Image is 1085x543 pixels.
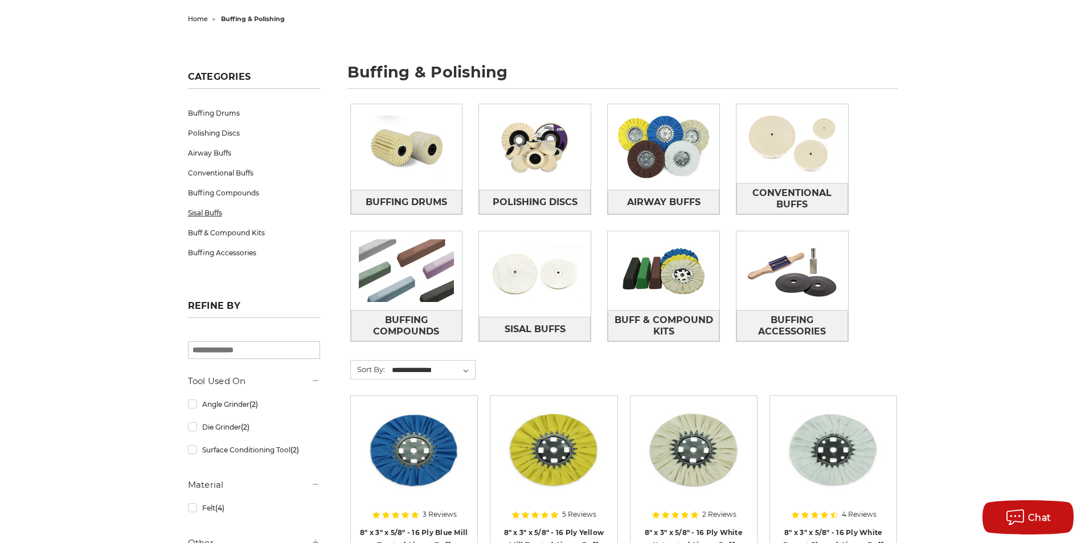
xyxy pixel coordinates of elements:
img: 8 inch untreated airway buffing wheel [638,404,749,495]
a: Buffing Accessories [188,243,320,263]
img: Sisal Buffs [479,235,591,313]
a: Sisal Buffs [479,317,591,341]
a: Buffing Drums [188,103,320,123]
img: Buffing Accessories [736,231,848,310]
h1: buffing & polishing [347,64,898,89]
select: Sort By: [390,362,475,379]
span: buffing & polishing [221,15,285,23]
a: Conventional Buffs [188,163,320,183]
span: Airway Buffs [627,193,701,212]
a: Surface Conditioning Tool [188,440,320,460]
h5: Categories [188,71,320,89]
img: Buff & Compound Kits [608,231,719,310]
span: Buffing Compounds [351,311,462,341]
a: Polishing Discs [479,190,591,214]
h5: Refine by [188,300,320,318]
img: blue mill treated 8 inch airway buffing wheel [359,404,469,495]
img: Polishing Discs [479,108,591,186]
a: Polishing Discs [188,123,320,143]
span: Buffing Drums [366,193,447,212]
a: Conventional Buffs [736,183,848,214]
a: Airway Buffs [188,143,320,163]
a: Buffing Drums [351,190,462,214]
img: Conventional Buffs [736,104,848,183]
span: (2) [290,446,299,454]
span: Buff & Compound Kits [608,311,719,341]
span: Chat [1028,512,1051,523]
a: Airway Buffs [608,190,719,214]
img: 8 inch white domet flannel airway buffing wheel [778,404,889,495]
a: Buffing Compounds [351,310,462,341]
span: (4) [215,504,224,512]
a: Buffing Compounds [188,183,320,203]
img: 8 x 3 x 5/8 airway buff yellow mill treatment [498,404,609,495]
a: Felt [188,498,320,518]
a: Angle Grinder [188,394,320,414]
img: Buffing Drums [351,108,462,186]
span: (2) [249,400,258,409]
a: Buffing Accessories [736,310,848,341]
img: Buffing Compounds [351,231,462,310]
h5: Material [188,478,320,492]
button: Chat [982,500,1074,534]
a: Sisal Buffs [188,203,320,223]
span: (2) [241,423,249,431]
span: Sisal Buffs [505,320,566,339]
a: Die Grinder [188,417,320,437]
a: Buff & Compound Kits [608,310,719,341]
h5: Tool Used On [188,374,320,388]
img: Airway Buffs [608,108,719,186]
a: Buff & Compound Kits [188,223,320,243]
span: Polishing Discs [493,193,578,212]
a: home [188,15,208,23]
label: Sort By: [351,361,385,378]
